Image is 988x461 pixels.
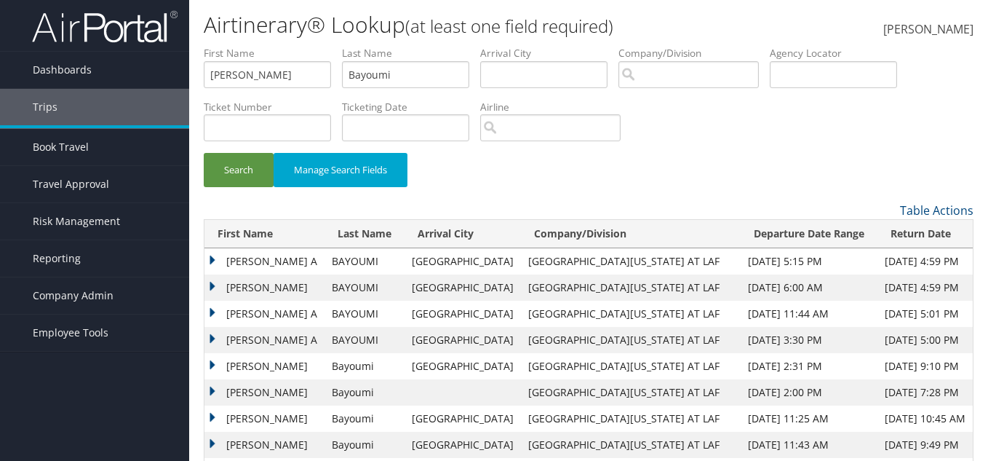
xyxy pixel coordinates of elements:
td: [DATE] 11:44 AM [741,301,877,327]
td: BAYOUMI [324,248,405,275]
span: Trips [33,89,57,125]
th: Last Name: activate to sort column ascending [324,220,405,248]
td: [DATE] 9:10 PM [877,353,973,379]
span: [PERSON_NAME] [883,21,973,37]
td: [PERSON_NAME] A [204,248,324,275]
label: Arrival City [480,46,618,60]
td: [DATE] 5:00 PM [877,327,973,353]
td: BAYOUMI [324,327,405,353]
td: [DATE] 4:59 PM [877,275,973,301]
td: Bayoumi [324,406,405,432]
td: [GEOGRAPHIC_DATA][US_STATE] AT LAF [521,301,741,327]
td: [GEOGRAPHIC_DATA] [405,301,521,327]
td: [DATE] 11:25 AM [741,406,877,432]
label: Company/Division [618,46,770,60]
td: [GEOGRAPHIC_DATA] [405,353,521,379]
label: Ticketing Date [342,100,480,114]
span: Dashboards [33,52,92,88]
img: airportal-logo.png [32,9,178,44]
th: Return Date: activate to sort column ascending [877,220,973,248]
td: BAYOUMI [324,301,405,327]
td: [GEOGRAPHIC_DATA] [405,406,521,432]
th: First Name: activate to sort column ascending [204,220,324,248]
td: Bayoumi [324,432,405,458]
span: Reporting [33,240,81,277]
button: Search [204,153,274,187]
button: Manage Search Fields [274,153,407,187]
h1: Airtinerary® Lookup [204,9,717,40]
td: [GEOGRAPHIC_DATA][US_STATE] AT LAF [521,353,741,379]
td: [DATE] 4:59 PM [877,248,973,275]
span: Risk Management [33,203,120,240]
td: [DATE] 2:31 PM [741,353,877,379]
td: [GEOGRAPHIC_DATA][US_STATE] AT LAF [521,248,741,275]
td: [DATE] 2:00 PM [741,379,877,406]
td: Bayoumi [324,379,405,406]
td: [GEOGRAPHIC_DATA] [405,432,521,458]
th: Arrival City: activate to sort column ascending [405,220,521,248]
label: Airline [480,100,632,114]
td: [PERSON_NAME] [204,353,324,379]
span: Company Admin [33,277,113,314]
td: [DATE] 10:45 AM [877,406,973,432]
span: Travel Approval [33,166,109,202]
small: (at least one field required) [405,14,613,38]
th: Company/Division [521,220,741,248]
td: [DATE] 6:00 AM [741,275,877,301]
td: [GEOGRAPHIC_DATA] [405,275,521,301]
td: [GEOGRAPHIC_DATA][US_STATE] AT LAF [521,327,741,353]
label: First Name [204,46,342,60]
td: Bayoumi [324,353,405,379]
label: Agency Locator [770,46,908,60]
td: [GEOGRAPHIC_DATA] [405,248,521,275]
td: [DATE] 5:01 PM [877,301,973,327]
td: [PERSON_NAME] [204,275,324,301]
td: [PERSON_NAME] A [204,301,324,327]
td: [PERSON_NAME] [204,406,324,432]
td: [GEOGRAPHIC_DATA][US_STATE] AT LAF [521,275,741,301]
td: [DATE] 7:28 PM [877,379,973,406]
td: [DATE] 11:43 AM [741,432,877,458]
td: [DATE] 9:49 PM [877,432,973,458]
label: Ticket Number [204,100,342,114]
th: Departure Date Range: activate to sort column ascending [741,220,877,248]
td: [DATE] 5:15 PM [741,248,877,275]
a: [PERSON_NAME] [883,7,973,52]
td: [DATE] 3:30 PM [741,327,877,353]
td: [PERSON_NAME] [204,379,324,406]
td: [GEOGRAPHIC_DATA][US_STATE] AT LAF [521,379,741,406]
td: [GEOGRAPHIC_DATA] [405,327,521,353]
span: Book Travel [33,129,89,165]
td: [GEOGRAPHIC_DATA][US_STATE] AT LAF [521,432,741,458]
td: [GEOGRAPHIC_DATA][US_STATE] AT LAF [521,406,741,432]
a: Table Actions [900,202,973,218]
td: [PERSON_NAME] A [204,327,324,353]
span: Employee Tools [33,315,108,351]
td: [PERSON_NAME] [204,432,324,458]
label: Last Name [342,46,480,60]
td: BAYOUMI [324,275,405,301]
